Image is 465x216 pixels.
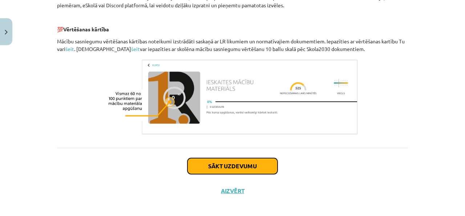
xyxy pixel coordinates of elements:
[5,30,8,35] img: icon-close-lesson-0947bae3869378f0d4975bcd49f059093ad1ed9edebbc8119c70593378902aed.svg
[131,46,140,52] a: šeit
[57,38,408,53] p: Mācību sasniegumu vērtēšanas kārtības noteikumi izstrādāti saskaņā ar LR likumiem un normatīvajie...
[65,46,74,52] a: šeit
[57,25,408,33] p: 💯
[187,158,278,174] button: Sākt uzdevumu
[219,187,246,195] button: Aizvērt
[63,26,109,32] b: Vērtēšanas kārtība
